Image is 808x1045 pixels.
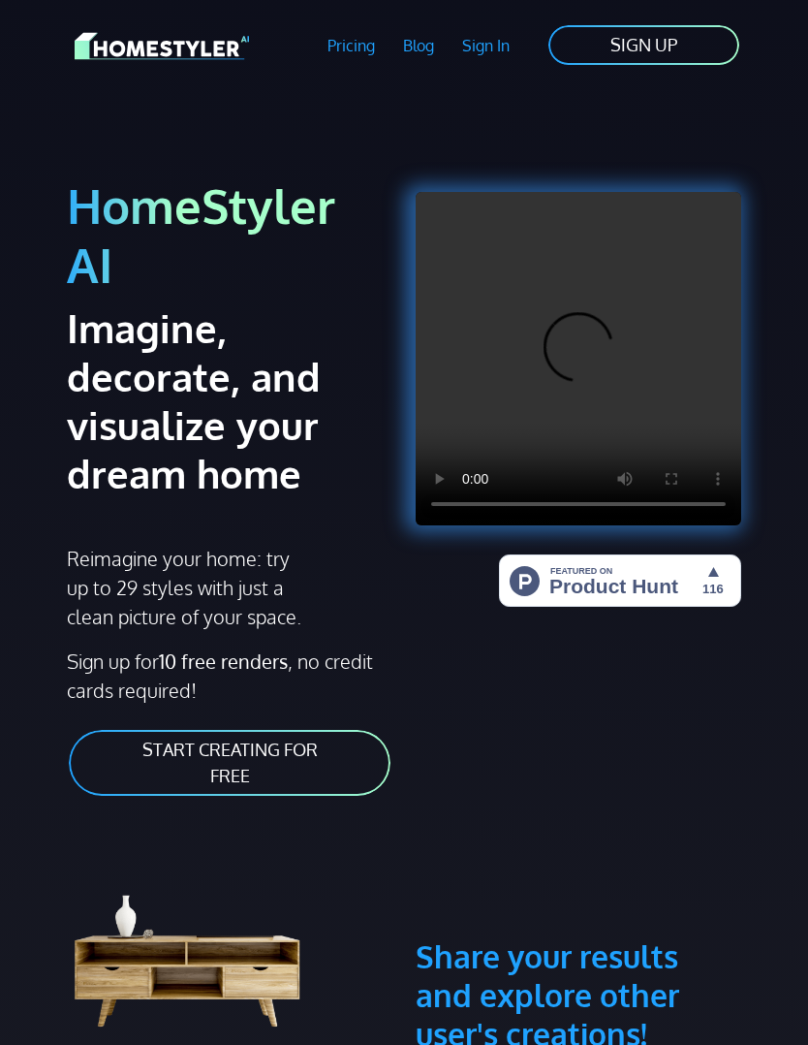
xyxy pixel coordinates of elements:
[159,649,288,674] strong: 10 free renders
[314,23,389,68] a: Pricing
[67,176,392,296] h1: HomeStyler AI
[67,544,311,631] p: Reimagine your home: try up to 29 styles with just a clean picture of your space.
[67,647,392,705] p: Sign up for , no credit cards required!
[388,23,448,68] a: Blog
[546,23,741,67] a: SIGN UP
[67,303,327,497] h2: Imagine, decorate, and visualize your dream home
[499,554,741,607] img: HomeStyler AI - Interior Design Made Easy: One Click to Your Dream Home | Product Hunt
[67,844,334,1033] img: living room cabinet
[67,728,392,798] a: START CREATING FOR FREE
[448,23,523,68] a: Sign In
[75,29,249,63] img: HomeStyler AI logo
